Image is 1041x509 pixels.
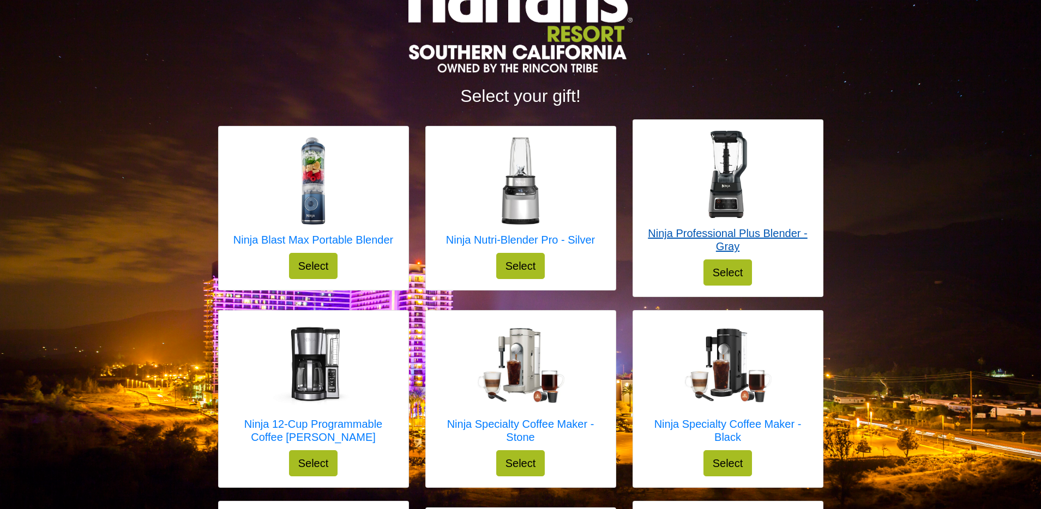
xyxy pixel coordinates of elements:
h5: Ninja 12-Cup Programmable Coffee [PERSON_NAME] [230,417,398,444]
h5: Ninja Professional Plus Blender - Gray [644,227,812,253]
img: Ninja 12-Cup Programmable Coffee Brewer [270,322,357,409]
img: Ninja Specialty Coffee Maker - Black [684,329,772,403]
h5: Ninja Blast Max Portable Blender [233,233,393,246]
button: Select [496,450,545,476]
a: Ninja Specialty Coffee Maker - Stone Ninja Specialty Coffee Maker - Stone [437,322,605,450]
h5: Ninja Specialty Coffee Maker - Stone [437,417,605,444]
img: Ninja Specialty Coffee Maker - Stone [477,328,564,402]
button: Select [289,253,338,279]
img: Ninja Professional Plus Blender - Gray [684,131,772,218]
button: Select [496,253,545,279]
a: Ninja Blast Max Portable Blender Ninja Blast Max Portable Blender [233,137,393,253]
a: Ninja Professional Plus Blender - Gray Ninja Professional Plus Blender - Gray [644,131,812,259]
a: Ninja Nutri-Blender Pro - Silver Ninja Nutri-Blender Pro - Silver [446,137,595,253]
button: Select [703,450,753,476]
img: Ninja Blast Max Portable Blender [269,137,357,225]
button: Select [703,259,753,286]
button: Select [289,450,338,476]
h5: Ninja Nutri-Blender Pro - Silver [446,233,595,246]
img: Ninja Nutri-Blender Pro - Silver [477,137,564,225]
a: Ninja Specialty Coffee Maker - Black Ninja Specialty Coffee Maker - Black [644,322,812,450]
h5: Ninja Specialty Coffee Maker - Black [644,417,812,444]
a: Ninja 12-Cup Programmable Coffee Brewer Ninja 12-Cup Programmable Coffee [PERSON_NAME] [230,322,398,450]
h2: Select your gift! [218,86,823,106]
